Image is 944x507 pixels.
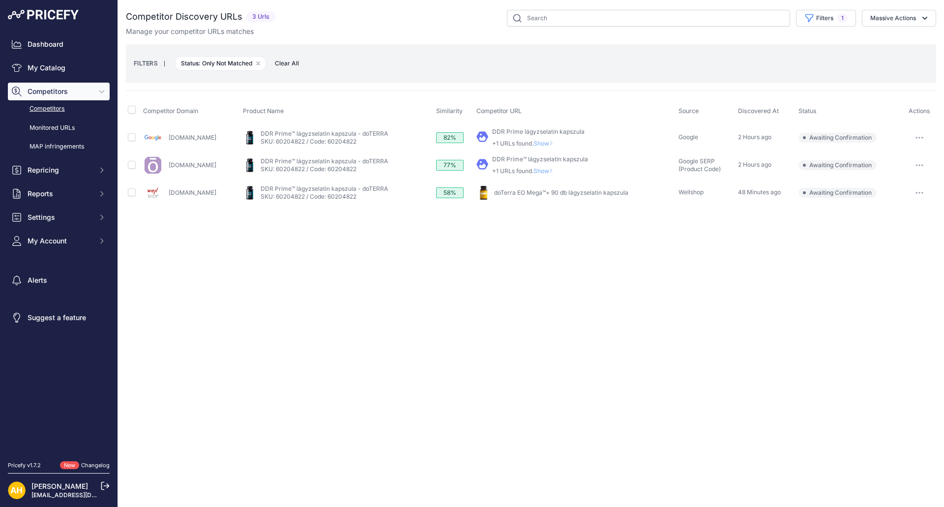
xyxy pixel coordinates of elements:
[143,107,198,115] span: Competitor Domain
[492,155,588,163] a: DDR Prime™ lágyzselatin kapszula
[436,132,464,143] div: 82%
[31,482,88,490] a: [PERSON_NAME]
[246,11,275,23] span: 3 Urls
[862,10,936,27] button: Massive Actions
[175,56,266,71] span: Status: Only Not Matched
[8,100,110,118] a: Competitors
[261,193,356,200] a: SKU: 60204822 / Code: 60204822
[8,209,110,226] button: Settings
[28,165,92,175] span: Repricing
[507,10,790,27] input: Search
[261,138,356,145] a: SKU: 60204822 / Code: 60204822
[243,107,284,115] span: Product Name
[738,107,779,115] span: Discovered At
[909,107,930,115] span: Actions
[798,160,877,170] span: Awaiting Confirmation
[28,87,92,96] span: Competitors
[8,59,110,77] a: My Catalog
[738,188,781,196] span: 48 Minutes ago
[8,83,110,100] button: Competitors
[8,232,110,250] button: My Account
[134,60,158,67] small: FILTERS
[796,10,856,27] button: Filters1
[8,271,110,289] a: Alerts
[270,59,304,68] button: Clear All
[738,161,771,168] span: 2 Hours ago
[678,188,704,196] span: Wellshop
[261,157,388,165] a: DDR Prime™ lágyzselatin kapszula - doTERRA
[8,161,110,179] button: Repricing
[476,107,522,115] span: Competitor URL
[28,236,92,246] span: My Account
[837,13,848,23] span: 1
[261,165,356,173] a: SKU: 60204822 / Code: 60204822
[261,130,388,137] a: DDR Prime™ lágyzselatin kapszula - doTERRA
[8,185,110,203] button: Reports
[8,119,110,137] a: Monitored URLs
[8,35,110,53] a: Dashboard
[798,107,817,115] span: Status
[8,10,79,20] img: Pricefy Logo
[492,128,585,135] a: DDR Prime lágyzselatin kapszula
[60,461,79,470] span: New
[678,157,721,173] span: Google SERP (Product Code)
[81,462,110,469] a: Changelog
[28,189,92,199] span: Reports
[738,133,771,141] span: 2 Hours ago
[533,167,557,175] span: Show
[436,107,463,115] span: Similarity
[492,167,588,175] p: +1 URLs found.
[436,160,464,171] div: 77%
[798,188,877,198] span: Awaiting Confirmation
[436,187,464,198] div: 58%
[8,461,41,470] div: Pricefy v1.7.2
[8,35,110,449] nav: Sidebar
[126,27,254,36] p: Manage your competitor URLs matches
[31,491,134,499] a: [EMAIL_ADDRESS][DOMAIN_NAME]
[798,133,877,143] span: Awaiting Confirmation
[169,189,216,196] a: [DOMAIN_NAME]
[8,309,110,327] a: Suggest a feature
[158,60,171,66] small: |
[678,133,698,141] span: Google
[126,10,242,24] h2: Competitor Discovery URLs
[494,189,628,196] a: doTerra EO Mega™+ 90 db lágyzselatin kapszula
[169,134,216,141] a: [DOMAIN_NAME]
[533,140,557,147] span: Show
[28,212,92,222] span: Settings
[678,107,699,115] span: Source
[261,185,388,192] a: DDR Prime™ lágyzselatin kapszula - doTERRA
[492,140,585,148] p: +1 URLs found.
[169,161,216,169] a: [DOMAIN_NAME]
[8,138,110,155] a: MAP infringements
